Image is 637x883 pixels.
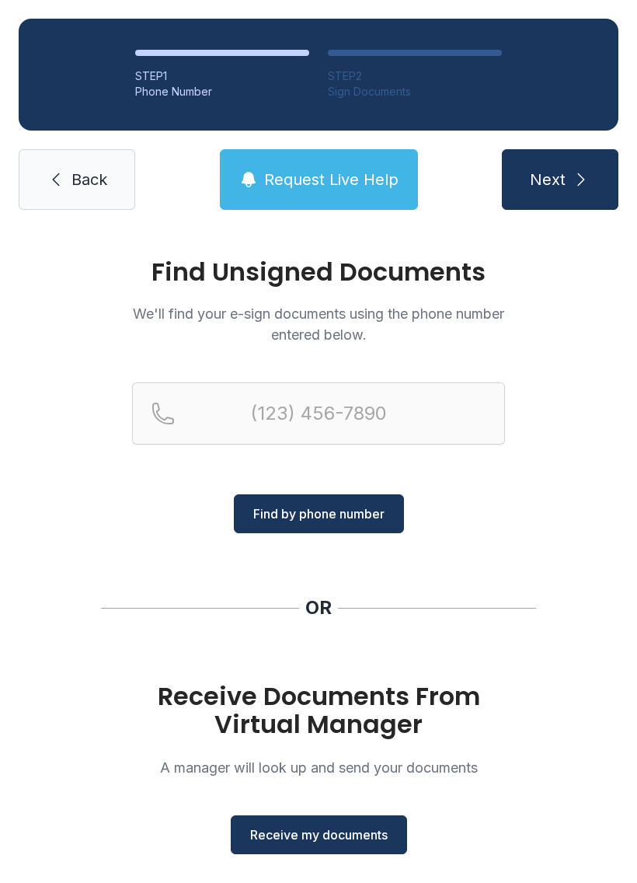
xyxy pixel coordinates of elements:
[132,682,505,738] h1: Receive Documents From Virtual Manager
[328,68,502,84] div: STEP 2
[132,757,505,778] p: A manager will look up and send your documents
[132,260,505,284] h1: Find Unsigned Documents
[71,169,107,190] span: Back
[253,504,385,523] span: Find by phone number
[135,84,309,99] div: Phone Number
[132,303,505,345] p: We'll find your e-sign documents using the phone number entered below.
[328,84,502,99] div: Sign Documents
[132,382,505,445] input: Reservation phone number
[305,595,332,620] div: OR
[135,68,309,84] div: STEP 1
[264,169,399,190] span: Request Live Help
[250,825,388,844] span: Receive my documents
[530,169,566,190] span: Next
